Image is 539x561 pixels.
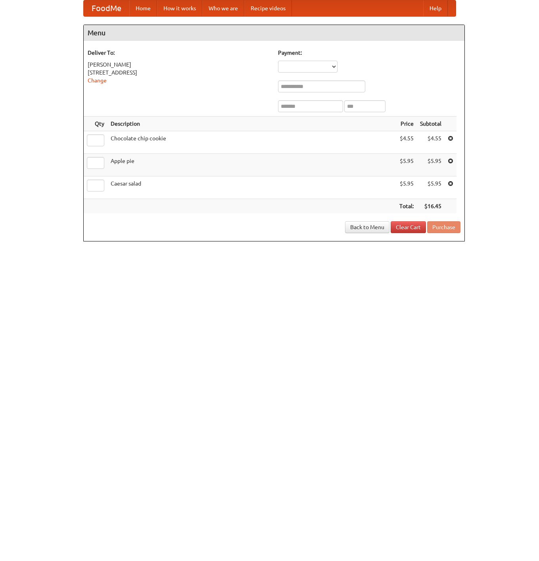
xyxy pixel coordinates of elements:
[427,221,460,233] button: Purchase
[107,154,396,176] td: Apple pie
[396,117,417,131] th: Price
[88,49,270,57] h5: Deliver To:
[417,117,445,131] th: Subtotal
[157,0,202,16] a: How it works
[107,117,396,131] th: Description
[391,221,426,233] a: Clear Cart
[417,131,445,154] td: $4.55
[396,154,417,176] td: $5.95
[423,0,448,16] a: Help
[88,77,107,84] a: Change
[417,154,445,176] td: $5.95
[202,0,244,16] a: Who we are
[107,176,396,199] td: Caesar salad
[396,176,417,199] td: $5.95
[396,199,417,214] th: Total:
[88,69,270,77] div: [STREET_ADDRESS]
[84,117,107,131] th: Qty
[84,25,464,41] h4: Menu
[396,131,417,154] td: $4.55
[107,131,396,154] td: Chocolate chip cookie
[84,0,129,16] a: FoodMe
[345,221,389,233] a: Back to Menu
[129,0,157,16] a: Home
[417,199,445,214] th: $16.45
[244,0,292,16] a: Recipe videos
[278,49,460,57] h5: Payment:
[88,61,270,69] div: [PERSON_NAME]
[417,176,445,199] td: $5.95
